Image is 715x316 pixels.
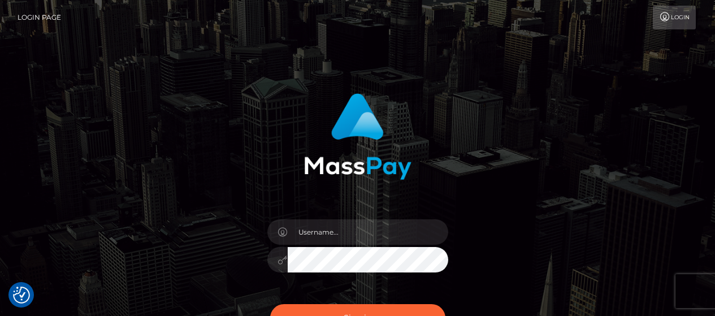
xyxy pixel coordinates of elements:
img: Revisit consent button [13,287,30,304]
img: MassPay Login [304,93,411,180]
input: Username... [288,219,448,245]
button: Consent Preferences [13,287,30,304]
a: Login Page [18,6,61,29]
a: Login [653,6,696,29]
